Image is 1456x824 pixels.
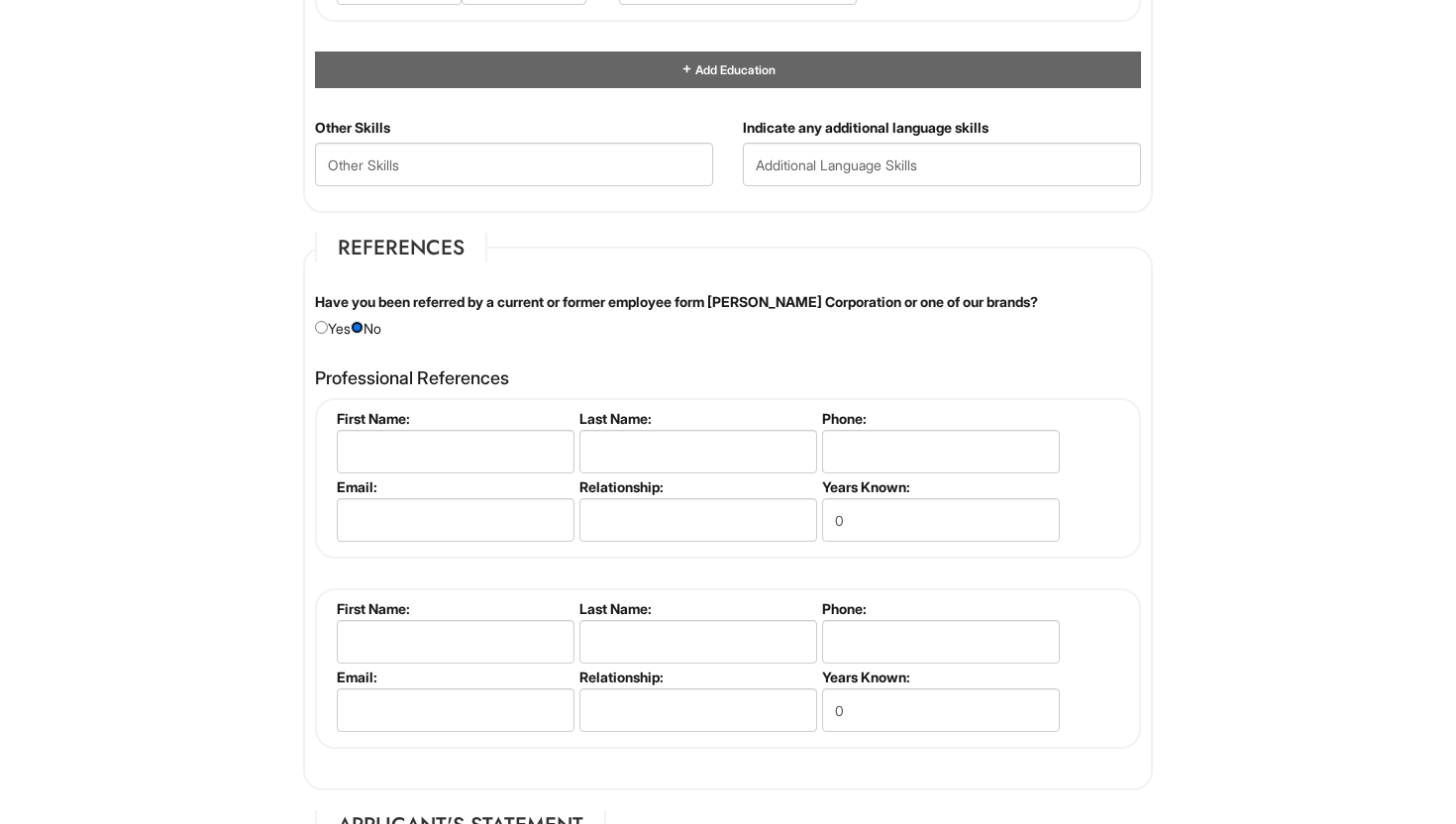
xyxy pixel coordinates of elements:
[315,368,1141,388] h4: Professional References
[337,600,572,617] label: First Name:
[315,143,713,186] input: Other Skills
[315,292,1038,312] label: Have you been referred by a current or former employee form [PERSON_NAME] Corporation or one of o...
[315,118,390,138] label: Other Skills
[693,62,776,77] span: Add Education
[579,410,814,427] label: Last Name:
[822,669,1057,685] label: Years Known:
[822,600,1057,617] label: Phone:
[315,233,487,262] legend: References
[337,669,572,685] label: Email:
[822,478,1057,495] label: Years Known:
[822,410,1057,427] label: Phone:
[300,292,1156,339] div: Yes No
[680,62,776,77] a: Add Education
[579,669,814,685] label: Relationship:
[743,143,1141,186] input: Additional Language Skills
[579,600,814,617] label: Last Name:
[337,478,572,495] label: Email:
[743,118,988,138] label: Indicate any additional language skills
[579,478,814,495] label: Relationship:
[337,410,572,427] label: First Name:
